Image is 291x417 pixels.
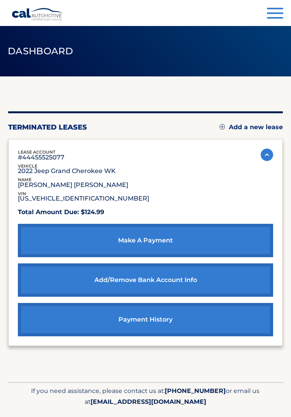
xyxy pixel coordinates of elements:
[8,123,87,132] h2: terminated leases
[18,169,116,173] p: 2022 Jeep Grand Cherokee WK
[267,8,283,21] button: Menu
[18,191,26,196] span: vin
[91,398,206,405] span: [EMAIL_ADDRESS][DOMAIN_NAME]
[18,197,149,201] p: [US_VEHICLE_IDENTIFICATION_NUMBER]
[18,149,56,155] span: lease account
[18,156,64,159] p: #44455525077
[261,149,273,161] img: accordion-active.svg
[18,207,273,218] p: Total Amount Due: $124.99
[12,8,63,21] a: Cal Automotive
[220,124,225,130] img: add.svg
[18,183,128,187] p: [PERSON_NAME] [PERSON_NAME]
[18,177,31,182] span: name
[18,224,273,257] a: make a payment
[18,263,273,297] a: Add/Remove bank account info
[18,303,273,336] a: payment history
[165,387,226,395] span: [PHONE_NUMBER]
[220,123,283,131] a: Add a new lease
[8,45,73,57] span: Dashboard
[19,386,272,408] p: If you need assistance, please contact us at: or email us at
[18,163,37,169] span: vehicle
